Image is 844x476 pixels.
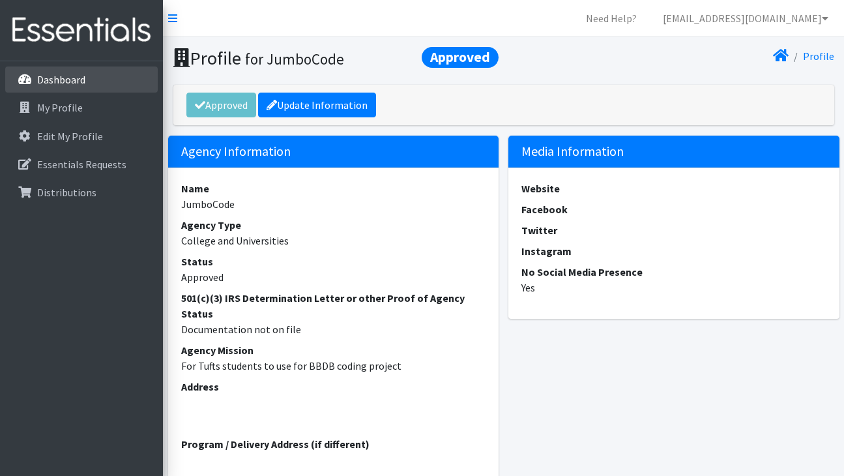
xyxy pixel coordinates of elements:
[5,67,158,93] a: Dashboard
[652,5,839,31] a: [EMAIL_ADDRESS][DOMAIN_NAME]
[181,290,486,321] dt: 501(c)(3) IRS Determination Letter or other Proof of Agency Status
[521,181,826,196] dt: Website
[168,136,499,168] h5: Agency Information
[5,8,158,52] img: HumanEssentials
[181,342,486,358] dt: Agency Mission
[181,181,486,196] dt: Name
[575,5,647,31] a: Need Help?
[37,186,96,199] p: Distributions
[521,201,826,217] dt: Facebook
[521,222,826,238] dt: Twitter
[521,264,826,280] dt: No Social Media Presence
[37,101,83,114] p: My Profile
[181,438,370,451] strong: Program / Delivery Address (if different)
[37,73,85,86] p: Dashboard
[5,123,158,149] a: Edit My Profile
[181,321,486,337] dd: Documentation not on file
[181,380,219,393] strong: Address
[37,158,126,171] p: Essentials Requests
[521,243,826,259] dt: Instagram
[521,280,826,295] dd: Yes
[37,130,103,143] p: Edit My Profile
[181,217,486,233] dt: Agency Type
[508,136,839,168] h5: Media Information
[181,196,486,212] dd: JumboCode
[181,254,486,269] dt: Status
[173,47,499,70] h1: Profile
[245,50,344,68] small: for JumboCode
[181,269,486,285] dd: Approved
[5,151,158,177] a: Essentials Requests
[181,358,486,374] dd: For Tufts students to use for BBDB coding project
[5,179,158,205] a: Distributions
[803,50,834,63] a: Profile
[181,233,486,248] dd: College and Universities
[422,47,499,68] span: Approved
[258,93,376,117] a: Update Information
[5,95,158,121] a: My Profile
